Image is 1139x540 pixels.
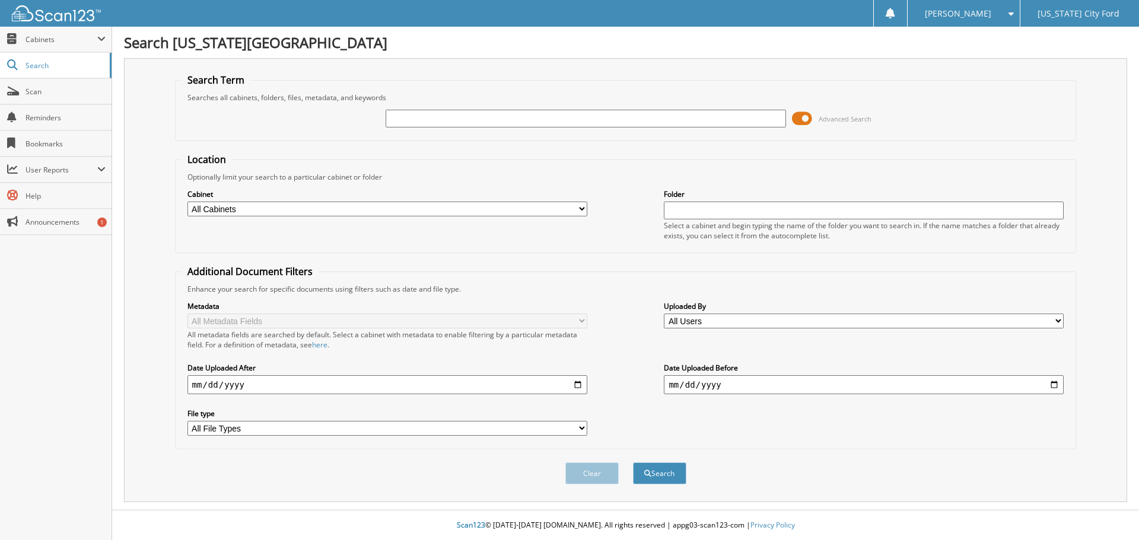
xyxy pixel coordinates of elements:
input: start [187,375,587,394]
span: Announcements [26,217,106,227]
div: Enhance your search for specific documents using filters such as date and file type. [182,284,1070,294]
span: Scan [26,87,106,97]
div: All metadata fields are searched by default. Select a cabinet with metadata to enable filtering b... [187,330,587,350]
legend: Search Term [182,74,250,87]
label: File type [187,408,587,418]
label: Cabinet [187,189,587,199]
a: Privacy Policy [750,520,795,530]
h1: Search [US_STATE][GEOGRAPHIC_DATA] [124,33,1127,52]
div: Searches all cabinets, folders, files, metadata, and keywords [182,92,1070,103]
label: Metadata [187,301,587,311]
a: here [312,340,327,350]
span: [PERSON_NAME] [925,10,991,17]
button: Search [633,462,686,484]
span: User Reports [26,165,97,175]
legend: Location [182,153,232,166]
input: end [664,375,1064,394]
label: Date Uploaded After [187,363,587,373]
div: 1 [97,218,107,227]
legend: Additional Document Filters [182,265,319,278]
span: Scan123 [457,520,485,530]
div: Select a cabinet and begin typing the name of the folder you want to search in. If the name match... [664,221,1064,241]
label: Folder [664,189,1064,199]
span: Help [26,191,106,201]
span: Cabinets [26,34,97,44]
span: [US_STATE] City Ford [1038,10,1119,17]
label: Uploaded By [664,301,1064,311]
div: Optionally limit your search to a particular cabinet or folder [182,172,1070,182]
img: scan123-logo-white.svg [12,5,101,21]
button: Clear [565,462,619,484]
span: Search [26,60,104,71]
span: Bookmarks [26,139,106,149]
span: Reminders [26,113,106,123]
span: Advanced Search [819,114,871,123]
div: © [DATE]-[DATE] [DOMAIN_NAME]. All rights reserved | appg03-scan123-com | [112,511,1139,540]
label: Date Uploaded Before [664,363,1064,373]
